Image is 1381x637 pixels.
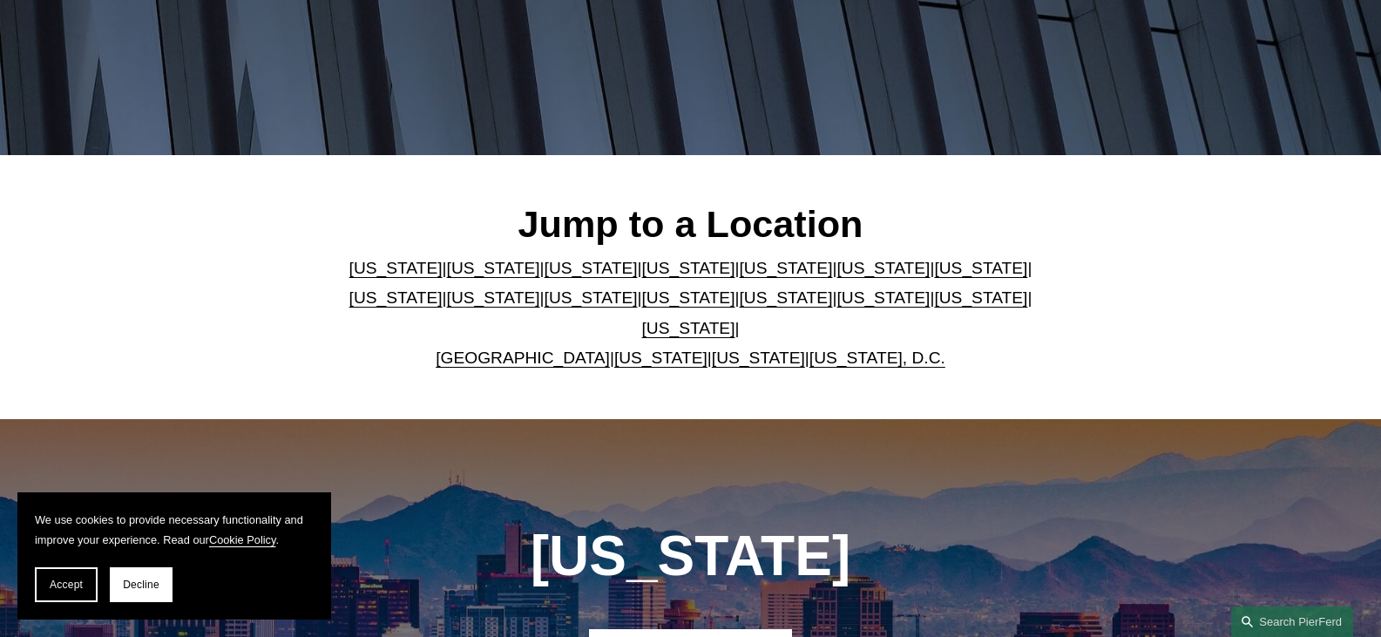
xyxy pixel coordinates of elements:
[836,288,930,307] a: [US_STATE]
[437,525,944,588] h1: [US_STATE]
[614,349,707,367] a: [US_STATE]
[739,259,832,277] a: [US_STATE]
[50,579,83,591] span: Accept
[642,259,735,277] a: [US_STATE]
[110,567,173,602] button: Decline
[335,201,1046,247] h2: Jump to a Location
[712,349,805,367] a: [US_STATE]
[1231,607,1353,637] a: Search this site
[349,288,443,307] a: [US_STATE]
[934,259,1027,277] a: [US_STATE]
[209,533,276,546] a: Cookie Policy
[335,254,1046,374] p: | | | | | | | | | | | | | | | | | |
[447,259,540,277] a: [US_STATE]
[35,510,314,550] p: We use cookies to provide necessary functionality and improve your experience. Read our .
[545,259,638,277] a: [US_STATE]
[809,349,945,367] a: [US_STATE], D.C.
[447,288,540,307] a: [US_STATE]
[35,567,98,602] button: Accept
[349,259,443,277] a: [US_STATE]
[436,349,610,367] a: [GEOGRAPHIC_DATA]
[836,259,930,277] a: [US_STATE]
[123,579,159,591] span: Decline
[17,492,331,620] section: Cookie banner
[934,288,1027,307] a: [US_STATE]
[642,319,735,337] a: [US_STATE]
[545,288,638,307] a: [US_STATE]
[642,288,735,307] a: [US_STATE]
[739,288,832,307] a: [US_STATE]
